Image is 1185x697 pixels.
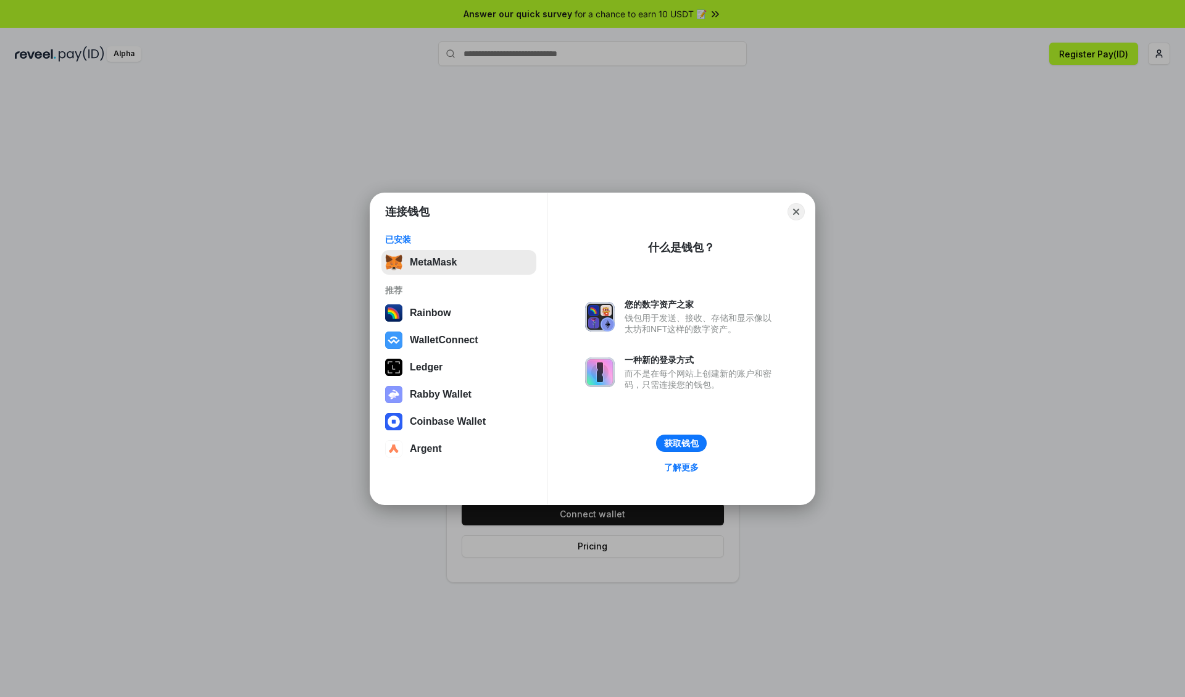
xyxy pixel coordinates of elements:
[381,436,536,461] button: Argent
[385,304,402,322] img: svg+xml,%3Csvg%20width%3D%22120%22%20height%3D%22120%22%20viewBox%3D%220%200%20120%20120%22%20fil...
[385,285,533,296] div: 推荐
[410,389,472,400] div: Rabby Wallet
[385,413,402,430] img: svg+xml,%3Csvg%20width%3D%2228%22%20height%3D%2228%22%20viewBox%3D%220%200%2028%2028%22%20fill%3D...
[385,440,402,457] img: svg+xml,%3Csvg%20width%3D%2228%22%20height%3D%2228%22%20viewBox%3D%220%200%2028%2028%22%20fill%3D...
[410,416,486,427] div: Coinbase Wallet
[657,459,706,475] a: 了解更多
[385,386,402,403] img: svg+xml,%3Csvg%20xmlns%3D%22http%3A%2F%2Fwww.w3.org%2F2000%2Fsvg%22%20fill%3D%22none%22%20viewBox...
[410,362,443,373] div: Ledger
[385,204,430,219] h1: 连接钱包
[381,409,536,434] button: Coinbase Wallet
[410,443,442,454] div: Argent
[664,462,699,473] div: 了解更多
[381,382,536,407] button: Rabby Wallet
[625,354,778,365] div: 一种新的登录方式
[664,438,699,449] div: 获取钱包
[385,359,402,376] img: svg+xml,%3Csvg%20xmlns%3D%22http%3A%2F%2Fwww.w3.org%2F2000%2Fsvg%22%20width%3D%2228%22%20height%3...
[625,299,778,310] div: 您的数字资产之家
[625,312,778,335] div: 钱包用于发送、接收、存储和显示像以太坊和NFT这样的数字资产。
[656,435,707,452] button: 获取钱包
[625,368,778,390] div: 而不是在每个网站上创建新的账户和密码，只需连接您的钱包。
[381,301,536,325] button: Rainbow
[385,254,402,271] img: svg+xml,%3Csvg%20fill%3D%22none%22%20height%3D%2233%22%20viewBox%3D%220%200%2035%2033%22%20width%...
[585,302,615,332] img: svg+xml,%3Csvg%20xmlns%3D%22http%3A%2F%2Fwww.w3.org%2F2000%2Fsvg%22%20fill%3D%22none%22%20viewBox...
[385,332,402,349] img: svg+xml,%3Csvg%20width%3D%2228%22%20height%3D%2228%22%20viewBox%3D%220%200%2028%2028%22%20fill%3D...
[381,250,536,275] button: MetaMask
[381,355,536,380] button: Ledger
[788,203,805,220] button: Close
[381,328,536,353] button: WalletConnect
[648,240,715,255] div: 什么是钱包？
[410,335,478,346] div: WalletConnect
[410,307,451,319] div: Rainbow
[385,234,533,245] div: 已安装
[410,257,457,268] div: MetaMask
[585,357,615,387] img: svg+xml,%3Csvg%20xmlns%3D%22http%3A%2F%2Fwww.w3.org%2F2000%2Fsvg%22%20fill%3D%22none%22%20viewBox...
